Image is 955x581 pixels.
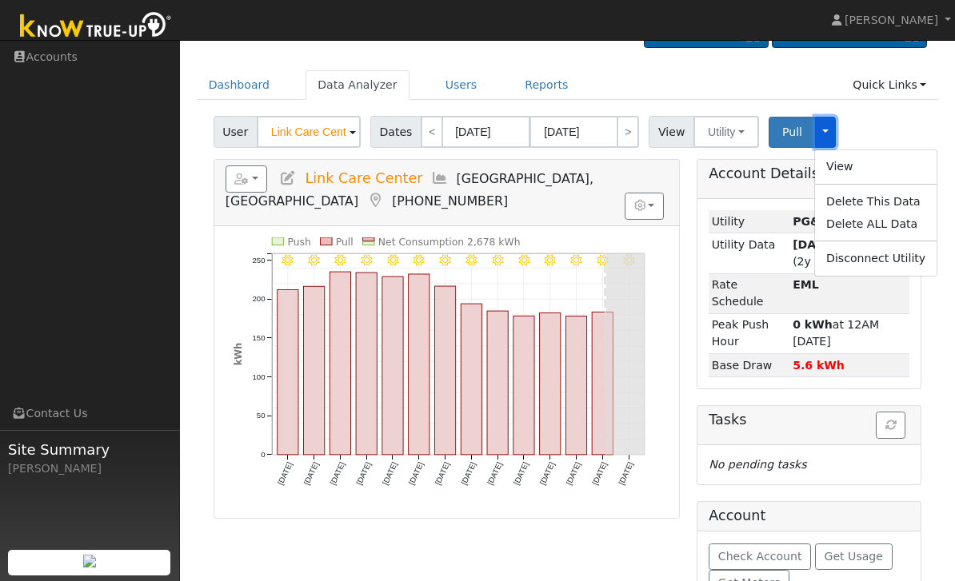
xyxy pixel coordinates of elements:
td: at 12AM [DATE] [790,313,910,353]
span: Get Usage [825,550,883,563]
td: Peak Push Hour [709,313,789,353]
rect: onclick="" [434,286,455,455]
text: Net Consumption 2,678 kWh [378,236,521,247]
button: Pull [769,117,816,148]
div: [PERSON_NAME] [8,460,171,477]
strong: ID: 17043423, authorized: 07/08/25 [793,215,828,228]
i: 8/16 - Clear [517,254,529,266]
i: No pending tasks [709,458,806,471]
strong: [DATE] to [DATE] [793,238,899,251]
text: [DATE] [381,460,399,486]
span: Link Care Center [305,170,422,186]
strong: 0 kWh [793,318,833,331]
span: Site Summary [8,439,171,460]
a: Quick Links [841,70,938,100]
rect: onclick="" [330,272,350,455]
strong: 5.6 kWh [793,359,845,372]
text: [DATE] [538,460,557,486]
span: Check Account [718,550,802,563]
text: [DATE] [328,460,346,486]
a: View [815,156,937,178]
span: User [214,116,258,148]
td: Base Draw [709,354,789,377]
rect: onclick="" [513,316,534,455]
h5: Tasks [709,412,909,428]
span: Dates [370,116,422,148]
span: [PHONE_NUMBER] [392,193,508,209]
i: 8/19 - Clear [597,254,609,266]
rect: onclick="" [461,304,481,455]
text: [DATE] [302,460,320,486]
text: [DATE] [617,460,635,486]
rect: onclick="" [592,312,613,454]
text: 250 [252,256,265,265]
i: 8/14 - Clear [466,254,477,266]
i: 8/07 - Clear [282,254,294,266]
text: 100 [252,372,265,381]
text: Pull [336,236,354,247]
strong: N [793,278,819,291]
text: [DATE] [564,460,582,486]
a: < [421,116,443,148]
a: Delete This Data [815,190,937,213]
a: Users [434,70,489,100]
img: retrieve [83,555,96,567]
text: 50 [257,411,266,420]
i: 8/15 - Clear [492,254,504,266]
rect: onclick="" [565,316,586,454]
i: 8/08 - Clear [308,254,320,266]
i: 8/17 - Clear [544,254,556,266]
h5: Account [709,507,765,523]
text: [DATE] [590,460,609,486]
a: Edit User (32807) [279,170,297,186]
text: 150 [252,333,265,342]
rect: onclick="" [408,274,429,455]
td: Utility [709,210,789,233]
text: [DATE] [485,460,504,486]
text: 200 [252,294,265,303]
span: [PERSON_NAME] [845,14,938,26]
i: 8/11 - Clear [386,254,398,266]
i: 8/12 - Clear [413,254,425,266]
rect: onclick="" [487,311,508,455]
rect: onclick="" [382,277,403,455]
td: Utility Data [709,233,789,273]
rect: onclick="" [277,289,298,454]
a: Dashboard [197,70,282,100]
span: View [649,116,694,148]
button: Check Account [709,543,811,571]
span: (2y 2m) [793,238,899,268]
rect: onclick="" [356,273,377,455]
a: Reports [513,70,580,100]
i: 8/18 - Clear [570,254,582,266]
text: [DATE] [433,460,451,486]
i: 8/09 - Clear [334,254,346,266]
img: Know True-Up [12,9,180,45]
button: Utility [693,116,759,148]
text: kWh [232,343,243,366]
a: Map [366,193,384,209]
text: Push [287,236,310,247]
text: [DATE] [459,460,477,486]
span: Pull [782,125,802,138]
a: Disconnect Utility [815,247,937,269]
text: [DATE] [512,460,530,486]
text: [DATE] [407,460,426,486]
a: Delete ALL Data [815,213,937,235]
text: 0 [261,450,265,459]
text: [DATE] [276,460,294,486]
a: > [617,116,639,148]
text: [DATE] [354,460,373,486]
td: Rate Schedule [709,273,789,313]
i: 8/13 - Clear [439,254,451,266]
a: Data Analyzer [306,70,410,100]
input: Select a User [257,116,361,148]
i: 8/10 - Clear [361,254,373,266]
rect: onclick="" [303,286,324,455]
h5: Account Details [709,165,909,182]
a: Multi-Series Graph [431,170,449,186]
rect: onclick="" [540,312,561,454]
button: Get Usage [815,543,893,571]
button: Refresh [876,412,905,439]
